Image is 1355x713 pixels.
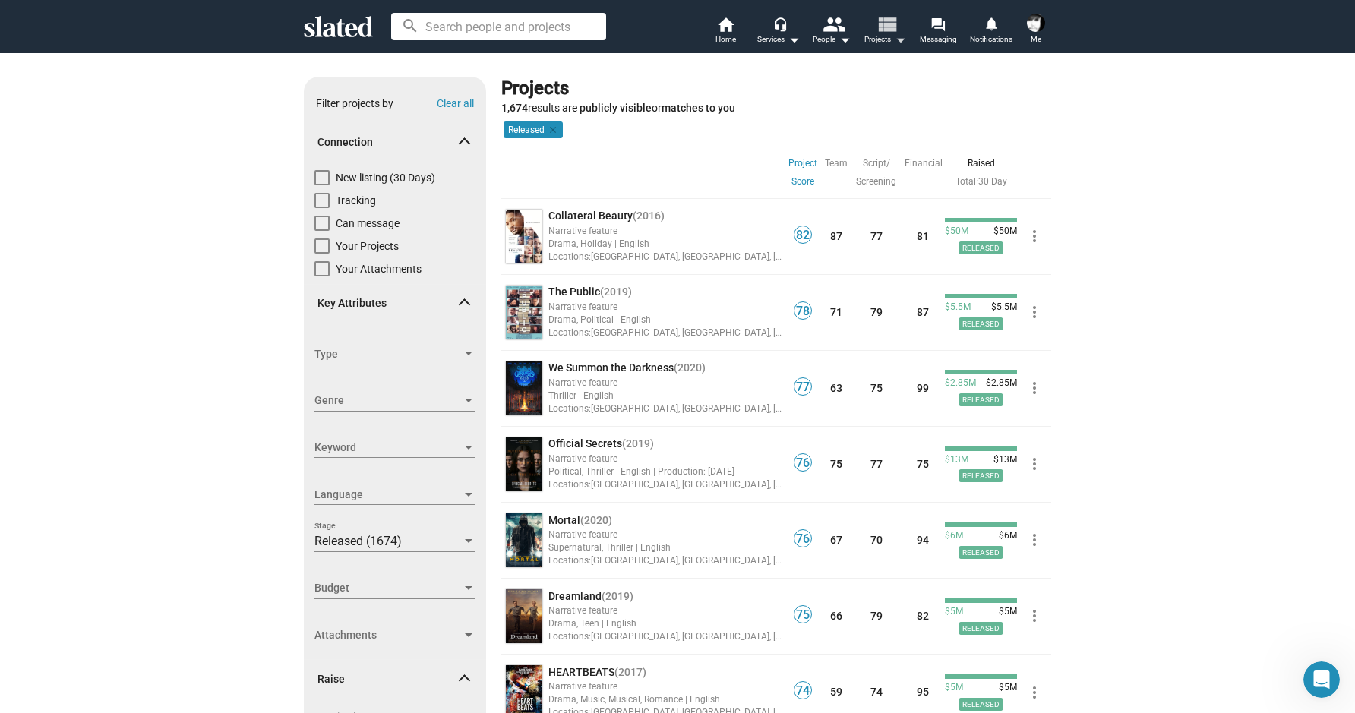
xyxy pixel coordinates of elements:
[304,331,486,659] div: Key Attributes
[548,555,591,566] span: Locations:
[1025,531,1044,549] mat-icon: more_vert
[501,77,1045,101] div: Projects
[314,580,462,596] span: Budget
[945,377,976,390] span: $2.85M
[244,118,265,140] img: Profile image for Jordan
[959,469,1003,482] span: Released
[602,590,633,602] span: (2019)
[945,530,963,542] span: $6M
[548,514,580,526] span: Mortal
[317,135,460,150] span: Connection
[794,386,812,398] a: 77
[548,603,783,617] div: Narrative feature
[548,401,783,415] div: [GEOGRAPHIC_DATA], [GEOGRAPHIC_DATA], [GEOGRAPHIC_DATA]
[794,310,812,322] a: 78
[870,686,883,698] a: 74
[813,30,851,49] div: People
[716,15,734,33] mat-icon: home
[830,534,842,546] a: 67
[1303,661,1340,698] iframe: Intercom live chat
[614,666,646,678] span: (2017)
[794,234,812,246] a: 82
[993,682,1017,694] span: $5M
[662,102,735,114] b: matches to you
[794,689,812,702] a: 74
[545,123,558,137] mat-icon: clear
[15,274,270,290] p: How long will it take for me to list my project?
[15,90,289,109] h2: Listing a Film
[548,553,783,567] div: [GEOGRAPHIC_DATA], [GEOGRAPHIC_DATA], [GEOGRAPHIC_DATA]
[959,622,1003,635] span: Released
[752,15,805,49] button: Services
[548,299,783,314] div: Narrative feature
[548,223,783,238] div: Narrative feature
[548,285,783,339] a: The Public(2019)Narrative featureDrama, Political | EnglishLocations:[GEOGRAPHIC_DATA], [GEOGRAPH...
[905,154,943,172] a: Financial
[757,30,800,49] div: Services
[870,458,883,470] a: 77
[314,627,462,643] span: Attachments
[548,540,783,554] div: Supernatural, Thriller | English
[15,240,270,256] p: Why should I list my project on Slated?
[794,456,811,471] span: 76
[794,380,811,395] span: 77
[317,296,460,311] span: Key Attributes
[600,286,632,298] span: (2019)
[314,534,402,548] span: Released (1674)
[1025,379,1044,397] mat-icon: more_vert
[1025,303,1044,321] mat-icon: more_vert
[15,172,270,188] p: Getting Started: 10 Tips for Filmmakers
[503,358,545,418] a: undefined
[773,17,787,30] mat-icon: headset_mic
[980,377,1017,390] span: $2.85M
[336,261,422,276] span: Your Attachments
[503,586,545,646] a: undefined
[945,226,968,238] span: $50M
[239,512,267,522] span: Help
[830,610,842,622] a: 66
[15,377,270,393] p: What do I need to list my project on Slated?
[805,15,858,49] button: People
[126,512,178,522] span: Messages
[548,312,783,327] div: Drama, Political | English
[15,118,191,150] p: 27 articles
[336,170,435,185] span: New listing (30 Days)
[984,16,998,30] mat-icon: notifications
[945,454,968,466] span: $13M
[548,327,591,338] span: Locations:
[15,411,270,427] p: How many projects can I submit?
[10,6,39,35] button: go back
[970,30,1012,49] span: Notifications
[548,361,674,374] span: We Summon the Darkness
[15,445,270,461] p: How do I list a new project on Slated?
[336,238,399,254] span: Your Projects
[945,682,963,694] span: $5M
[15,206,270,222] p: Can anyone list a project on Slated?
[548,375,783,390] div: Narrative feature
[267,7,294,34] div: Close
[945,154,1017,172] div: Raised
[548,437,622,450] span: Official Secrets
[955,176,976,187] a: Total
[203,474,304,535] button: Help
[622,437,654,450] span: (2019)
[917,458,929,470] a: 75
[794,304,811,319] span: 78
[987,454,1017,466] span: $13M
[548,513,783,568] a: Mortal(2020)Narrative featureSupernatural, Thriller | EnglishLocations:[GEOGRAPHIC_DATA], [GEOGRA...
[917,306,929,318] a: 87
[548,388,783,402] div: Thriller | English
[437,97,474,109] button: Clear all
[1025,607,1044,625] mat-icon: more_vert
[548,325,783,339] div: [GEOGRAPHIC_DATA], [GEOGRAPHIC_DATA], [GEOGRAPHIC_DATA]
[548,210,633,222] span: Collateral Beauty
[955,176,978,187] span: ·
[856,154,896,191] a: Script/ Screening
[633,210,665,222] span: (2016)
[506,210,542,263] img: undefined
[506,589,542,643] img: undefined
[870,610,883,622] a: 79
[10,41,294,71] input: Search for help
[870,534,883,546] a: 70
[548,209,783,263] a: Collateral Beauty(2016)Narrative featureDrama, Holiday | EnglishLocations:[GEOGRAPHIC_DATA], [GEO...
